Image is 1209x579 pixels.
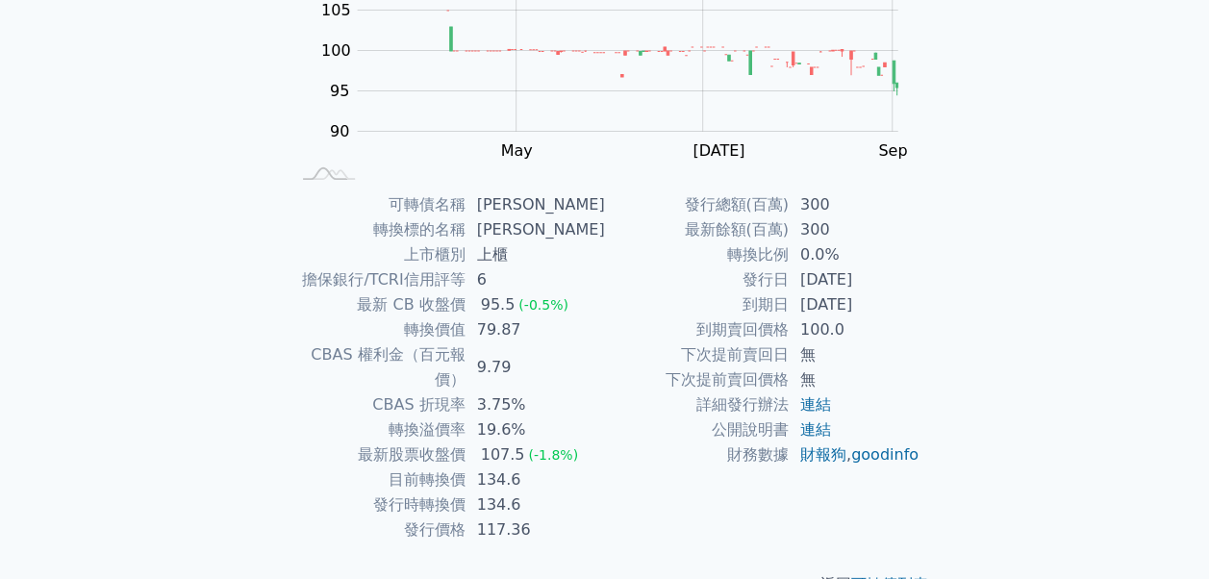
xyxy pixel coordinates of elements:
[605,442,789,467] td: 財務數據
[466,242,605,267] td: 上櫃
[321,41,351,60] tspan: 100
[605,267,789,292] td: 發行日
[290,467,466,492] td: 目前轉換價
[466,217,605,242] td: [PERSON_NAME]
[789,267,920,292] td: [DATE]
[518,297,568,313] span: (-0.5%)
[466,517,605,542] td: 117.36
[605,242,789,267] td: 轉換比例
[789,442,920,467] td: ,
[290,267,466,292] td: 擔保銀行/TCRI信用評等
[789,317,920,342] td: 100.0
[878,141,907,160] tspan: Sep
[800,445,846,464] a: 財報狗
[477,442,529,467] div: 107.5
[605,342,789,367] td: 下次提前賣回日
[466,492,605,517] td: 134.6
[800,420,831,439] a: 連結
[605,392,789,417] td: 詳細發行辦法
[789,342,920,367] td: 無
[605,217,789,242] td: 最新餘額(百萬)
[290,442,466,467] td: 最新股票收盤價
[466,342,605,392] td: 9.79
[477,292,519,317] div: 95.5
[466,317,605,342] td: 79.87
[789,242,920,267] td: 0.0%
[330,82,349,100] tspan: 95
[800,395,831,414] a: 連結
[500,141,532,160] tspan: May
[290,292,466,317] td: 最新 CB 收盤價
[528,447,578,463] span: (-1.8%)
[330,122,349,140] tspan: 90
[466,267,605,292] td: 6
[789,292,920,317] td: [DATE]
[605,292,789,317] td: 到期日
[466,392,605,417] td: 3.75%
[466,192,605,217] td: [PERSON_NAME]
[789,367,920,392] td: 無
[290,517,466,542] td: 發行價格
[290,492,466,517] td: 發行時轉換價
[789,192,920,217] td: 300
[789,217,920,242] td: 300
[321,1,351,19] tspan: 105
[290,417,466,442] td: 轉換溢價率
[290,392,466,417] td: CBAS 折現率
[851,445,919,464] a: goodinfo
[290,192,466,217] td: 可轉債名稱
[693,141,744,160] tspan: [DATE]
[605,417,789,442] td: 公開說明書
[290,217,466,242] td: 轉換標的名稱
[466,417,605,442] td: 19.6%
[290,242,466,267] td: 上市櫃別
[290,317,466,342] td: 轉換價值
[290,342,466,392] td: CBAS 權利金（百元報價）
[605,192,789,217] td: 發行總額(百萬)
[605,317,789,342] td: 到期賣回價格
[605,367,789,392] td: 下次提前賣回價格
[466,467,605,492] td: 134.6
